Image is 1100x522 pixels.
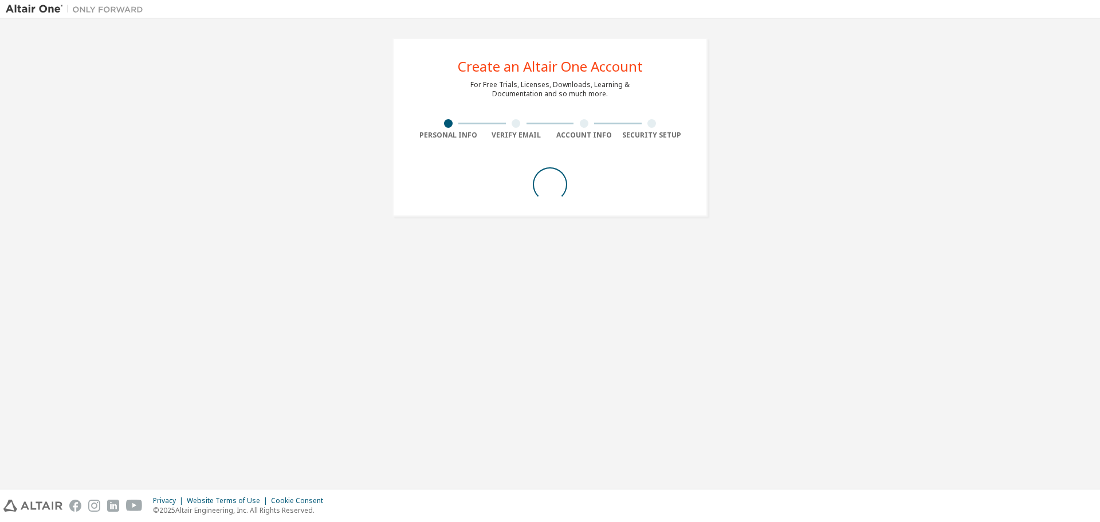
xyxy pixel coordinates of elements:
[69,500,81,512] img: facebook.svg
[126,500,143,512] img: youtube.svg
[88,500,100,512] img: instagram.svg
[271,496,330,505] div: Cookie Consent
[107,500,119,512] img: linkedin.svg
[550,131,618,140] div: Account Info
[414,131,482,140] div: Personal Info
[482,131,551,140] div: Verify Email
[470,80,630,99] div: For Free Trials, Licenses, Downloads, Learning & Documentation and so much more.
[3,500,62,512] img: altair_logo.svg
[153,496,187,505] div: Privacy
[187,496,271,505] div: Website Terms of Use
[618,131,686,140] div: Security Setup
[153,505,330,515] p: © 2025 Altair Engineering, Inc. All Rights Reserved.
[6,3,149,15] img: Altair One
[458,60,643,73] div: Create an Altair One Account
